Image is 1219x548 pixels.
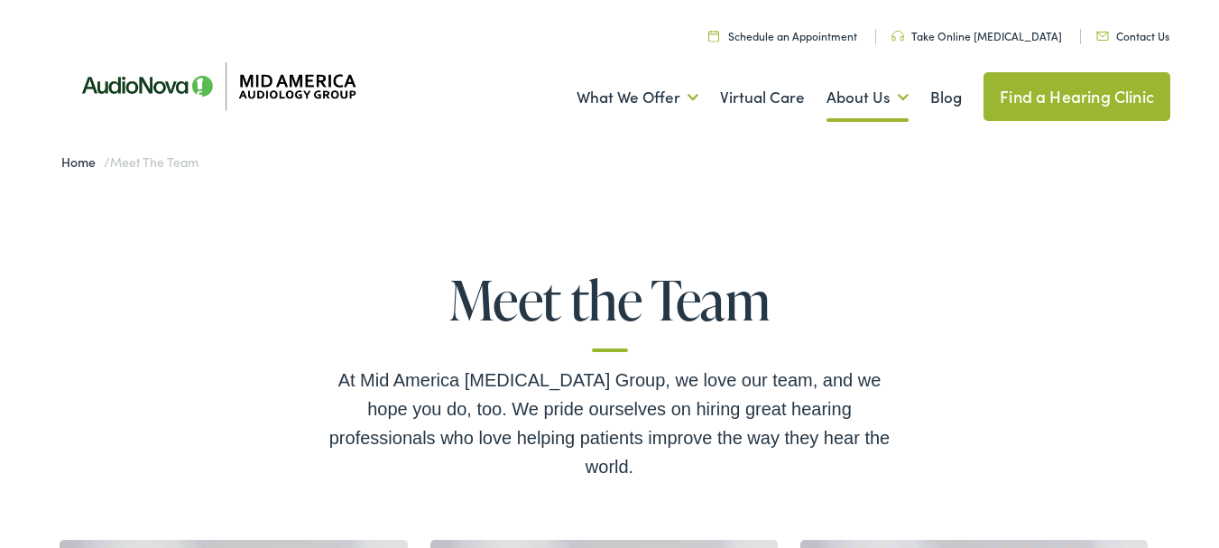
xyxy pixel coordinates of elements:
[1096,28,1169,43] a: Contact Us
[708,28,857,43] a: Schedule an Appointment
[708,30,719,42] img: utility icon
[720,64,805,131] a: Virtual Care
[984,72,1170,121] a: Find a Hearing Clinic
[321,270,899,352] h1: Meet the Team
[1096,32,1109,41] img: utility icon
[110,153,198,171] span: Meet the Team
[321,366,899,481] div: At Mid America [MEDICAL_DATA] Group, we love our team, and we hope you do, too. We pride ourselve...
[61,153,198,171] span: /
[827,64,909,131] a: About Us
[61,153,104,171] a: Home
[577,64,698,131] a: What We Offer
[891,28,1062,43] a: Take Online [MEDICAL_DATA]
[891,31,904,42] img: utility icon
[930,64,962,131] a: Blog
